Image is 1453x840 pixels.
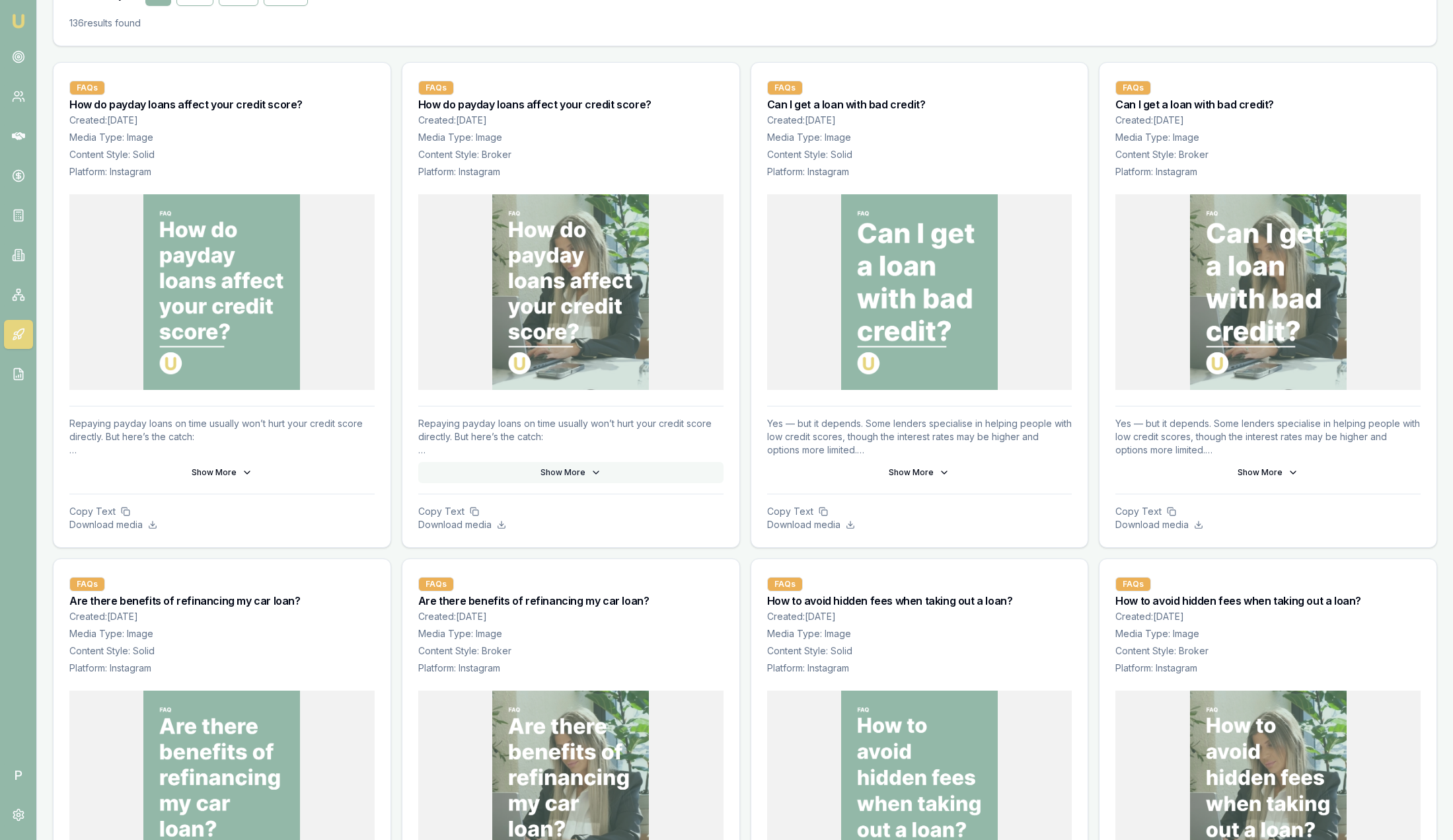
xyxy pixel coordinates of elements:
[1115,165,1421,178] p: Platform: Instagram
[418,577,454,592] div: FAQs
[69,81,105,95] div: FAQs
[767,165,1072,178] p: Platform: Instagram
[69,148,375,161] p: Content Style: Solid
[69,577,105,592] div: FAQs
[418,505,724,518] p: Copy Text
[418,627,724,640] p: Media Type: Image
[492,194,649,390] img: How do payday loans affect your credit score?
[69,518,375,531] p: Download media
[69,114,375,127] p: Created: [DATE]
[767,148,1072,161] p: Content Style: Solid
[418,417,724,457] p: Repaying payday loans on time usually won’t hurt your credit score directly. But here’s the catch...
[418,610,724,623] p: Created: [DATE]
[418,131,724,144] p: Media Type: Image
[418,662,724,675] p: Platform: Instagram
[767,595,1072,606] h3: How to avoid hidden fees when taking out a loan?
[418,518,724,531] p: Download media
[1115,114,1421,127] p: Created: [DATE]
[767,518,1072,531] p: Download media
[69,165,375,178] p: Platform: Instagram
[767,417,1072,457] p: Yes — but it depends. Some lenders specialise in helping people with low credit scores, though th...
[767,577,803,592] div: FAQs
[1115,627,1421,640] p: Media Type: Image
[1115,662,1421,675] p: Platform: Instagram
[1115,505,1421,518] p: Copy Text
[69,17,1421,30] p: 136 results found
[418,148,724,161] p: Content Style: Broker
[69,417,375,457] p: Repaying payday loans on time usually won’t hurt your credit score directly. But here’s the catch...
[69,610,375,623] p: Created: [DATE]
[1115,462,1421,483] button: Show More
[767,114,1072,127] p: Created: [DATE]
[1115,81,1151,95] div: FAQs
[767,99,1072,110] h3: Can I get a loan with bad credit?
[69,505,375,518] p: Copy Text
[767,462,1072,483] button: Show More
[418,114,724,127] p: Created: [DATE]
[418,99,724,110] h3: How do payday loans affect your credit score?
[69,644,375,658] p: Content Style: Solid
[767,662,1072,675] p: Platform: Instagram
[1115,595,1421,606] h3: How to avoid hidden fees when taking out a loan?
[69,662,375,675] p: Platform: Instagram
[1115,417,1421,457] p: Yes — but it depends. Some lenders specialise in helping people with low credit scores, though th...
[767,81,803,95] div: FAQs
[143,194,300,390] img: How do payday loans affect your credit score?
[4,761,33,790] span: P
[69,462,375,483] button: Show More
[418,644,724,658] p: Content Style: Broker
[1115,518,1421,531] p: Download media
[1115,148,1421,161] p: Content Style: Broker
[767,627,1072,640] p: Media Type: Image
[69,627,375,640] p: Media Type: Image
[767,505,1072,518] p: Copy Text
[841,194,998,390] img: Can I get a loan with bad credit?
[418,462,724,483] button: Show More
[1190,194,1347,390] img: Can I get a loan with bad credit?
[1115,577,1151,592] div: FAQs
[69,131,375,144] p: Media Type: Image
[767,610,1072,623] p: Created: [DATE]
[1115,99,1421,110] h3: Can I get a loan with bad credit?
[1115,131,1421,144] p: Media Type: Image
[767,644,1072,658] p: Content Style: Solid
[69,99,375,110] h3: How do payday loans affect your credit score?
[69,595,375,606] h3: Are there benefits of refinancing my car loan?
[1115,610,1421,623] p: Created: [DATE]
[418,165,724,178] p: Platform: Instagram
[418,81,454,95] div: FAQs
[1115,644,1421,658] p: Content Style: Broker
[418,595,724,606] h3: Are there benefits of refinancing my car loan?
[767,131,1072,144] p: Media Type: Image
[11,13,26,29] img: emu-icon-u.png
